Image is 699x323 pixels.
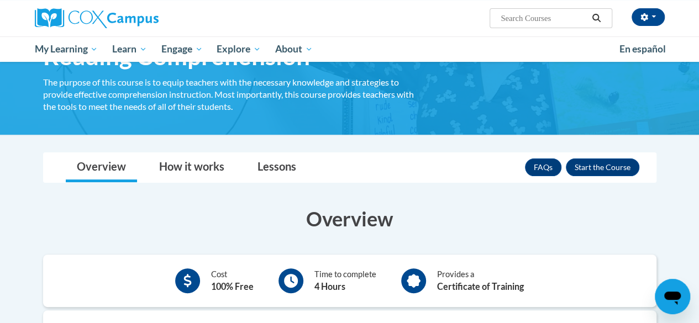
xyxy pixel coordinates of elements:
span: En español [619,43,666,55]
button: Account Settings [632,8,665,26]
span: Learn [112,43,147,56]
a: Engage [154,36,210,62]
span: Explore [217,43,261,56]
b: 4 Hours [314,281,345,292]
a: Overview [66,153,137,182]
a: About [268,36,320,62]
div: Provides a [437,268,524,293]
span: About [275,43,313,56]
a: How it works [148,153,235,182]
span: My Learning [34,43,98,56]
a: Learn [105,36,154,62]
h3: Overview [43,205,656,232]
a: Cox Campus [35,8,234,28]
img: Cox Campus [35,8,159,28]
span: Engage [161,43,203,56]
div: Main menu [27,36,673,62]
b: Certificate of Training [437,281,524,292]
div: Time to complete [314,268,376,293]
div: Cost [211,268,254,293]
a: En español [612,38,673,61]
b: 100% Free [211,281,254,292]
a: My Learning [28,36,106,62]
a: Explore [209,36,268,62]
button: Enroll [566,158,639,176]
a: FAQs [525,158,561,176]
button: Search [588,12,605,25]
a: Lessons [246,153,307,182]
iframe: Button to launch messaging window [655,279,690,314]
div: The purpose of this course is to equip teachers with the necessary knowledge and strategies to pr... [43,76,424,113]
input: Search Courses [500,12,588,25]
